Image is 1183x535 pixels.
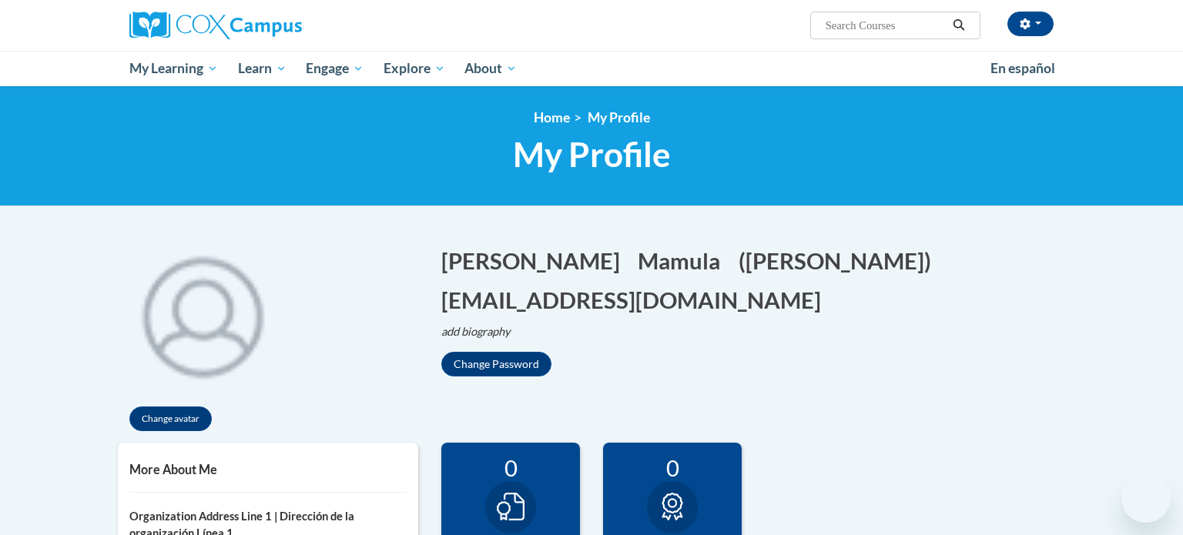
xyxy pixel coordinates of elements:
[296,51,374,86] a: Engage
[739,245,941,276] button: Edit screen name
[441,284,831,316] button: Edit email address
[119,51,228,86] a: My Learning
[464,59,517,78] span: About
[1007,12,1054,36] button: Account Settings
[1121,473,1171,523] iframe: Button to launch messaging window
[129,59,218,78] span: My Learning
[238,59,287,78] span: Learn
[990,60,1055,76] span: En español
[374,51,455,86] a: Explore
[455,51,528,86] a: About
[638,245,730,276] button: Edit last name
[384,59,445,78] span: Explore
[588,109,650,125] span: My Profile
[615,454,730,481] div: 0
[129,406,212,431] button: Change avatar
[118,229,287,399] div: Click to change the profile picture
[129,12,302,39] img: Cox Campus
[513,134,671,175] span: My Profile
[441,245,630,276] button: Edit first name
[129,462,407,476] h5: More About Me
[441,352,551,376] button: Change Password
[534,109,570,125] a: Home
[980,52,1065,85] a: En español
[228,51,297,86] a: Learn
[453,454,568,481] div: 0
[306,59,364,78] span: Engage
[441,325,511,338] i: add biography
[106,51,1077,86] div: Main menu
[118,229,287,399] img: profile avatar
[441,323,523,340] button: Edit biography
[947,16,970,35] button: Search
[824,16,947,35] input: Search Courses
